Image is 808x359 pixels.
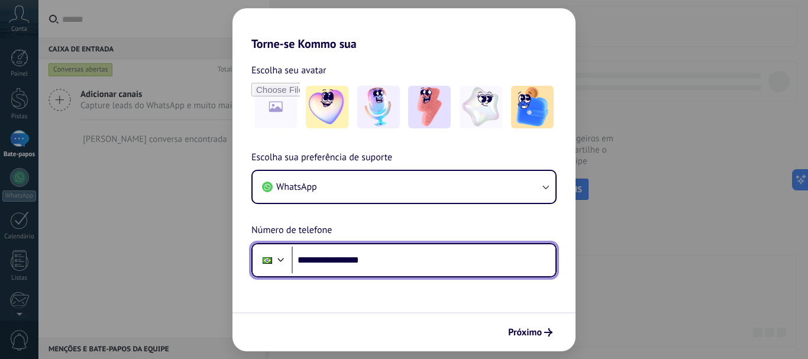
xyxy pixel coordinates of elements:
[251,36,357,51] font: Torne-se Kommo sua
[357,86,400,128] img: -2.jpeg
[251,151,392,163] font: Escolha sua preferência de suporte
[253,171,555,203] button: WhatsApp
[251,224,332,236] font: Número de telefone
[256,248,279,273] div: Brasil: + 55
[508,326,542,338] font: Próximo
[503,322,558,342] button: Próximo
[408,86,451,128] img: -3.jpeg
[276,181,317,193] font: WhatsApp
[251,64,327,76] font: Escolha seu avatar
[460,86,502,128] img: -4.jpeg
[511,86,554,128] img: -5.jpeg
[306,86,348,128] img: -1.jpeg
